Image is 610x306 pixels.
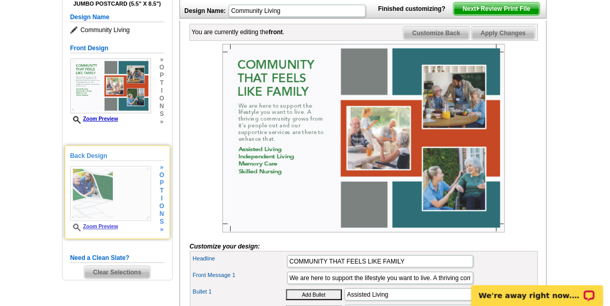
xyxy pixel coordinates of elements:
span: n [159,210,164,218]
b: front [269,28,283,36]
a: Zoom Preview [70,224,118,229]
strong: Finished customizing? [378,5,452,12]
span: Community Living [70,25,165,35]
h5: Design Name [70,12,165,22]
span: t [159,187,164,195]
img: Z18874525_00001_1.jpg [70,59,151,113]
div: You are currently editing the . [192,27,285,37]
span: s [159,110,164,118]
img: Z18874525_00001_2.jpg [70,166,151,221]
iframe: LiveChat chat widget [465,273,610,306]
span: o [159,171,164,179]
h5: Back Design [70,151,165,161]
h4: Jumbo Postcard (5.5" x 8.5") [70,1,165,7]
span: n [159,103,164,110]
img: button-next-arrow-white.png [476,6,481,11]
span: Customize Back [404,27,469,39]
span: s [159,218,164,226]
span: » [159,164,164,171]
strong: Design Name: [185,7,226,14]
span: » [159,226,164,234]
span: o [159,95,164,103]
label: Bullet 1 [193,287,286,296]
span: i [159,195,164,202]
span: p [159,71,164,79]
i: Customize your design: [190,243,260,250]
span: » [159,118,164,126]
button: Add Bullet [286,289,342,300]
span: t [159,79,164,87]
label: Front Message 1 [193,271,286,280]
span: o [159,64,164,71]
span: Next Review Print File [454,3,539,15]
h5: Front Design [70,43,165,53]
a: Zoom Preview [70,116,118,122]
span: Apply Changes [472,27,534,39]
img: Z18874525_00001_1.jpg [222,44,505,232]
label: Headline [193,254,286,263]
span: Clear Selections [84,266,150,279]
span: » [159,56,164,64]
h5: Need a Clean Slate? [70,253,165,263]
span: i [159,87,164,95]
span: p [159,179,164,187]
span: o [159,202,164,210]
